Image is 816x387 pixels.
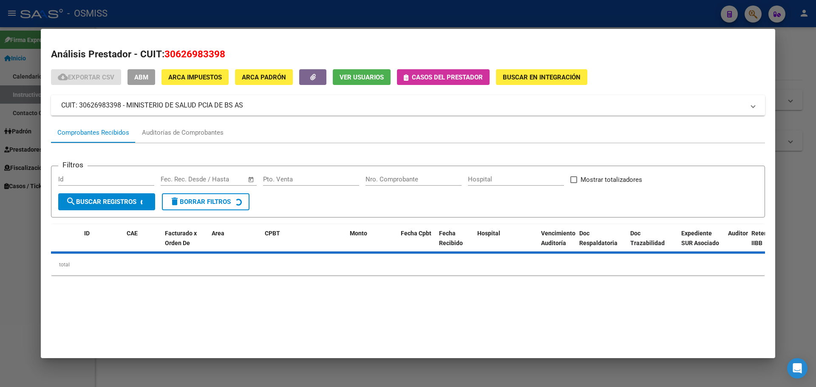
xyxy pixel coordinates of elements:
[412,73,483,81] span: Casos del prestador
[123,224,161,262] datatable-header-cell: CAE
[581,175,642,185] span: Mostrar totalizadores
[208,224,261,262] datatable-header-cell: Area
[212,230,224,237] span: Area
[51,69,121,85] button: Exportar CSV
[81,224,123,262] datatable-header-cell: ID
[350,230,367,237] span: Monto
[161,175,195,183] input: Fecha inicio
[58,193,155,210] button: Buscar Registros
[725,224,748,262] datatable-header-cell: Auditoria
[496,69,587,85] button: Buscar en Integración
[134,73,148,81] span: ABM
[401,230,431,237] span: Fecha Cpbt
[541,230,575,246] span: Vencimiento Auditoría
[678,224,725,262] datatable-header-cell: Expediente SUR Asociado
[630,230,665,246] span: Doc Trazabilidad
[58,159,88,170] h3: Filtros
[538,224,576,262] datatable-header-cell: Vencimiento Auditoría
[51,254,765,275] div: total
[474,224,538,262] datatable-header-cell: Hospital
[397,224,436,262] datatable-header-cell: Fecha Cpbt
[503,73,581,81] span: Buscar en Integración
[203,175,244,183] input: Fecha fin
[161,69,229,85] button: ARCA Impuestos
[161,224,208,262] datatable-header-cell: Facturado x Orden De
[66,196,76,206] mat-icon: search
[142,128,224,138] div: Auditorías de Comprobantes
[265,230,280,237] span: CPBT
[58,73,114,81] span: Exportar CSV
[170,198,231,206] span: Borrar Filtros
[170,196,180,206] mat-icon: delete
[127,230,138,237] span: CAE
[333,69,391,85] button: Ver Usuarios
[127,69,155,85] button: ABM
[162,193,249,210] button: Borrar Filtros
[61,100,745,110] mat-panel-title: CUIT: 30626983398 - MINISTERIO DE SALUD PCIA DE BS AS
[787,358,807,379] div: Open Intercom Messenger
[51,47,765,62] h2: Análisis Prestador - CUIT:
[164,48,225,59] span: 30626983398
[340,73,384,81] span: Ver Usuarios
[261,224,346,262] datatable-header-cell: CPBT
[242,73,286,81] span: ARCA Padrón
[728,230,753,237] span: Auditoria
[436,224,474,262] datatable-header-cell: Fecha Recibido
[84,230,90,237] span: ID
[681,230,719,246] span: Expediente SUR Asociado
[246,175,256,184] button: Open calendar
[51,95,765,116] mat-expansion-panel-header: CUIT: 30626983398 - MINISTERIO DE SALUD PCIA DE BS AS
[576,224,627,262] datatable-header-cell: Doc Respaldatoria
[748,224,782,262] datatable-header-cell: Retencion IIBB
[627,224,678,262] datatable-header-cell: Doc Trazabilidad
[751,230,779,246] span: Retencion IIBB
[477,230,500,237] span: Hospital
[165,230,197,246] span: Facturado x Orden De
[57,128,129,138] div: Comprobantes Recibidos
[579,230,618,246] span: Doc Respaldatoria
[66,198,136,206] span: Buscar Registros
[439,230,463,246] span: Fecha Recibido
[346,224,397,262] datatable-header-cell: Monto
[58,72,68,82] mat-icon: cloud_download
[235,69,293,85] button: ARCA Padrón
[168,73,222,81] span: ARCA Impuestos
[397,69,490,85] button: Casos del prestador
